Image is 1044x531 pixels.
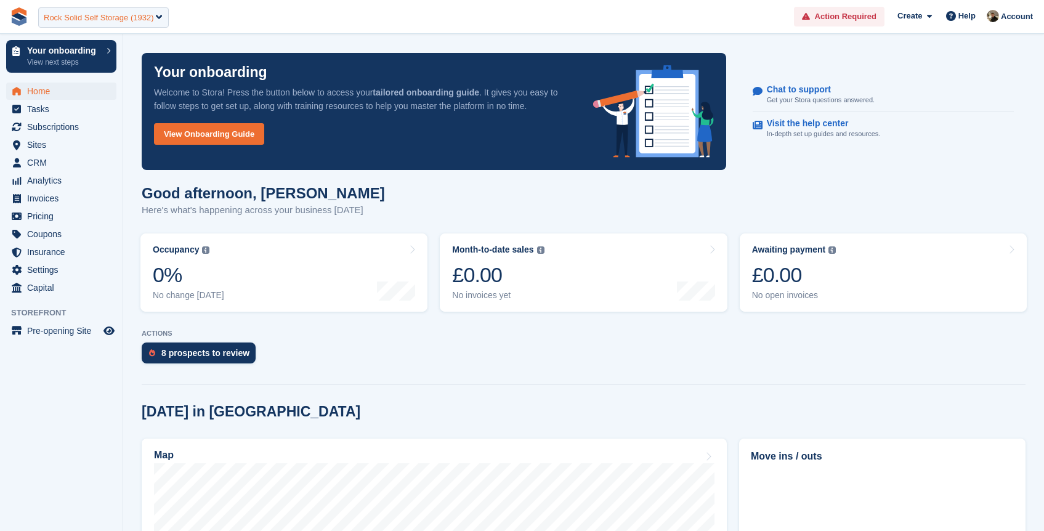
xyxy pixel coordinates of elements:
[27,279,101,296] span: Capital
[987,10,999,22] img: Oliver Bruce
[740,233,1027,312] a: Awaiting payment £0.00 No open invoices
[27,172,101,189] span: Analytics
[6,118,116,136] a: menu
[149,349,155,357] img: prospect-51fa495bee0391a8d652442698ab0144808aea92771e9ea1ae160a38d050c398.svg
[828,246,836,254] img: icon-info-grey-7440780725fd019a000dd9b08b2336e03edf1995a4989e88bcd33f0948082b44.svg
[27,57,100,68] p: View next steps
[6,172,116,189] a: menu
[6,100,116,118] a: menu
[537,246,544,254] img: icon-info-grey-7440780725fd019a000dd9b08b2336e03edf1995a4989e88bcd33f0948082b44.svg
[153,262,224,288] div: 0%
[752,245,826,255] div: Awaiting payment
[6,261,116,278] a: menu
[27,208,101,225] span: Pricing
[140,233,427,312] a: Occupancy 0% No change [DATE]
[142,343,262,370] a: 8 prospects to review
[452,290,544,301] div: No invoices yet
[27,322,101,339] span: Pre-opening Site
[6,208,116,225] a: menu
[6,279,116,296] a: menu
[27,261,101,278] span: Settings
[440,233,727,312] a: Month-to-date sales £0.00 No invoices yet
[794,7,884,27] a: Action Required
[10,7,28,26] img: stora-icon-8386f47178a22dfd0bd8f6a31ec36ba5ce8667c1dd55bd0f319d3a0aa187defe.svg
[6,190,116,207] a: menu
[27,154,101,171] span: CRM
[6,322,116,339] a: menu
[815,10,876,23] span: Action Required
[6,154,116,171] a: menu
[154,65,267,79] p: Your onboarding
[154,86,573,113] p: Welcome to Stora! Press the button below to access your . It gives you easy to follow steps to ge...
[27,136,101,153] span: Sites
[102,323,116,338] a: Preview store
[154,123,264,145] a: View Onboarding Guide
[202,246,209,254] img: icon-info-grey-7440780725fd019a000dd9b08b2336e03edf1995a4989e88bcd33f0948082b44.svg
[27,83,101,100] span: Home
[153,290,224,301] div: No change [DATE]
[6,40,116,73] a: Your onboarding View next steps
[1001,10,1033,23] span: Account
[27,225,101,243] span: Coupons
[27,100,101,118] span: Tasks
[752,262,836,288] div: £0.00
[6,136,116,153] a: menu
[6,243,116,261] a: menu
[142,330,1026,338] p: ACTIONS
[27,243,101,261] span: Insurance
[142,203,385,217] p: Here's what's happening across your business [DATE]
[27,118,101,136] span: Subscriptions
[751,449,1014,464] h2: Move ins / outs
[958,10,976,22] span: Help
[767,95,875,105] p: Get your Stora questions answered.
[27,46,100,55] p: Your onboarding
[142,185,385,201] h1: Good afternoon, [PERSON_NAME]
[142,403,360,420] h2: [DATE] in [GEOGRAPHIC_DATA]
[767,129,881,139] p: In-depth set up guides and resources.
[452,245,533,255] div: Month-to-date sales
[153,245,199,255] div: Occupancy
[593,65,714,158] img: onboarding-info-6c161a55d2c0e0a8cae90662b2fe09162a5109e8cc188191df67fb4f79e88e88.svg
[753,78,1014,112] a: Chat to support Get your Stora questions answered.
[767,118,871,129] p: Visit the help center
[154,450,174,461] h2: Map
[27,190,101,207] span: Invoices
[897,10,922,22] span: Create
[767,84,865,95] p: Chat to support
[11,307,123,319] span: Storefront
[752,290,836,301] div: No open invoices
[6,83,116,100] a: menu
[452,262,544,288] div: £0.00
[753,112,1014,145] a: Visit the help center In-depth set up guides and resources.
[373,87,479,97] strong: tailored onboarding guide
[161,348,249,358] div: 8 prospects to review
[6,225,116,243] a: menu
[44,12,153,24] div: Rock Solid Self Storage (1932)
